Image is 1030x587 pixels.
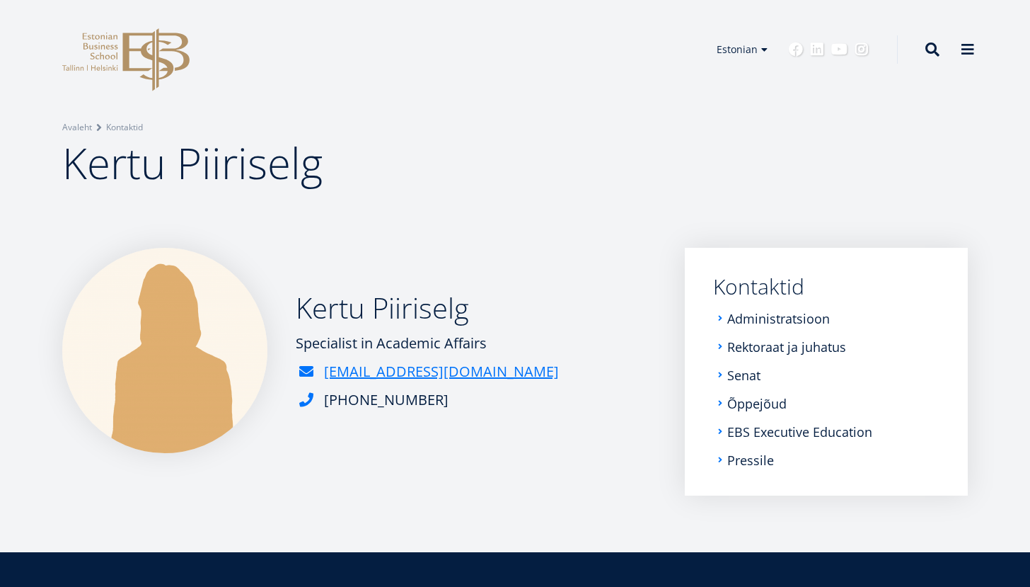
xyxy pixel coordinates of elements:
[713,276,939,297] a: Kontaktid
[727,453,774,467] a: Pressile
[810,42,824,57] a: Linkedin
[855,42,869,57] a: Instagram
[727,368,760,382] a: Senat
[727,397,787,411] a: Õppejõud
[296,333,559,354] div: Specialist in Academic Affairs
[831,42,847,57] a: Youtube
[324,389,449,411] div: [PHONE_NUMBER]
[106,120,143,135] a: Kontaktid
[727,312,830,326] a: Administratsioon
[62,120,92,135] a: Avaleht
[727,425,872,439] a: EBS Executive Education
[296,290,559,326] h2: Kertu Piiriselg
[727,340,846,354] a: Rektoraat ja juhatus
[62,134,323,192] span: Kertu Piiriselg
[324,361,559,382] a: [EMAIL_ADDRESS][DOMAIN_NAME]
[789,42,803,57] a: Facebook
[62,248,267,453] img: Kertu Mööl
